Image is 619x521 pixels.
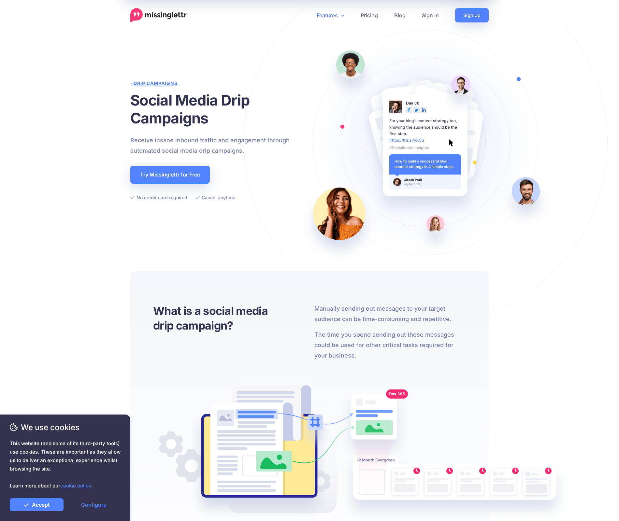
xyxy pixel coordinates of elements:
li: Cancel anytime [195,193,235,202]
h1: Social Media Drip Campaigns [130,91,314,127]
a: Accept [10,498,64,511]
h3: What is a social media drip campaign? [153,303,278,333]
p: Manually sending out messages to your target audience can be time-consuming and repetitive. [314,303,466,324]
li: No credit card required [130,193,187,202]
span: We use cookies [10,422,121,433]
a: Features [309,8,353,22]
a: Home [130,8,187,22]
a: Configure [67,498,121,511]
span: This website (and some of its third-party tools) use cookies. These are important as they allow u... [10,439,121,490]
a: Sign Up [455,8,489,22]
a: cookie policy [60,483,91,489]
a: Try Missinglettr for Free [130,166,210,184]
a: Sign In [414,8,447,22]
a: Pricing [353,8,386,22]
p: The time you spend sending out these messages could be used for other critical tasks required for... [314,330,466,361]
p: Receive insane inbound traffic and engagement through automated social media drip campaigns. [130,135,314,156]
a: Blog [386,8,414,22]
span: Drip Campaigns [130,80,181,89]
